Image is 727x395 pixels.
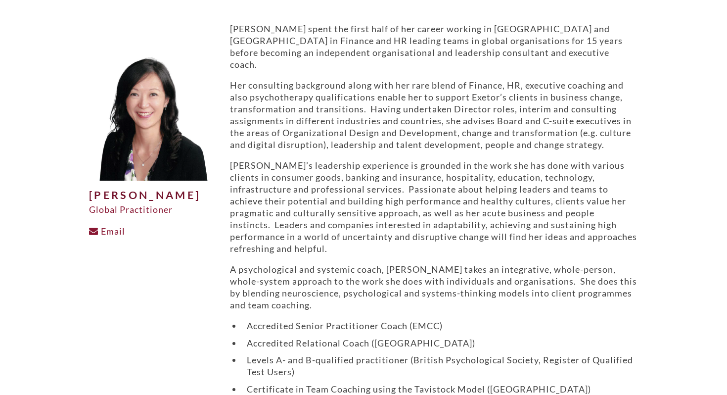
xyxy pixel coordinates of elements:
img: 2-500x625.png [89,23,215,181]
li: Certificate in Team Coaching using the Tavistock Model ([GEOGRAPHIC_DATA]) [242,383,638,395]
p: [PERSON_NAME]’s leadership experience is grounded in the work she has done with various clients i... [230,159,638,254]
a: Email [89,226,125,237]
p: [PERSON_NAME] spent the first half of her career working in [GEOGRAPHIC_DATA] and [GEOGRAPHIC_DAT... [230,23,638,70]
li: Accredited Senior Practitioner Coach (EMCC) [242,320,638,332]
p: A psychological and systemic coach, [PERSON_NAME] takes an integrative, whole-person, whole-syste... [230,263,638,311]
li: Levels A- and B-qualified practitioner (British Psychological Society, Register of Qualified Test... [242,354,638,378]
p: Her consulting background along with her rare blend of Finance, HR, executive coaching and also p... [230,79,638,150]
h1: [PERSON_NAME] [89,190,215,201]
div: Global Practitioner [89,203,215,215]
li: Accredited Relational Coach ([GEOGRAPHIC_DATA]) [242,337,638,349]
